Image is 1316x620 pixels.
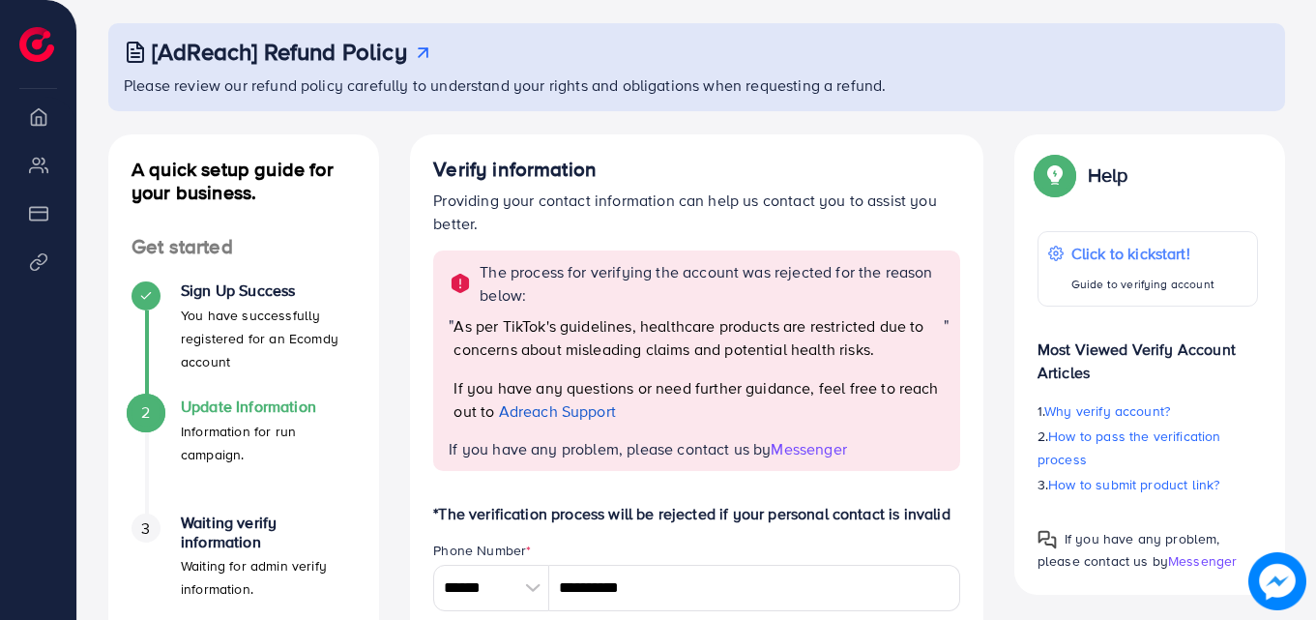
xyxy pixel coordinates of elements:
[1038,529,1220,571] span: If you have any problem, please contact us by
[433,189,960,235] p: Providing your contact information can help us contact you to assist you better.
[1038,158,1072,192] img: Popup guide
[499,400,616,422] a: Adreach Support
[108,158,379,204] h4: A quick setup guide for your business.
[108,281,379,398] li: Sign Up Success
[1038,473,1258,496] p: 3.
[1071,273,1214,296] p: Guide to verifying account
[19,27,54,62] img: logo
[181,304,356,373] p: You have successfully registered for an Ecomdy account
[433,502,960,525] p: *The verification process will be rejected if your personal contact is invalid
[433,541,531,560] label: Phone Number
[124,74,1273,97] p: Please review our refund policy carefully to understand your rights and obligations when requesti...
[1088,163,1128,187] p: Help
[181,554,356,601] p: Waiting for admin verify information.
[181,398,356,416] h4: Update Information
[449,314,453,438] span: "
[141,517,150,540] span: 3
[108,398,379,514] li: Update Information
[1038,425,1258,471] p: 2.
[108,235,379,259] h4: Get started
[1048,475,1219,494] span: How to submit product link?
[152,38,407,66] h3: [AdReach] Refund Policy
[480,260,949,307] p: The process for verifying the account was rejected for the reason below:
[1248,552,1306,610] img: image
[453,315,923,360] span: As per TikTok's guidelines, healthcare products are restricted due to concerns about misleading c...
[181,420,356,466] p: Information for run campaign.
[453,377,938,422] span: If you have any questions or need further guidance, feel free to reach out to
[433,158,960,182] h4: Verify information
[1038,427,1221,469] span: How to pass the verification process
[181,514,356,550] h4: Waiting verify information
[1044,401,1170,421] span: Why verify account?
[1038,322,1258,384] p: Most Viewed Verify Account Articles
[1168,551,1237,571] span: Messenger
[449,272,472,295] img: alert
[141,401,150,424] span: 2
[771,438,846,459] span: Messenger
[449,438,771,459] span: If you have any problem, please contact us by
[944,314,949,438] span: "
[1038,530,1057,549] img: Popup guide
[1071,242,1214,265] p: Click to kickstart!
[1038,399,1258,423] p: 1.
[181,281,356,300] h4: Sign Up Success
